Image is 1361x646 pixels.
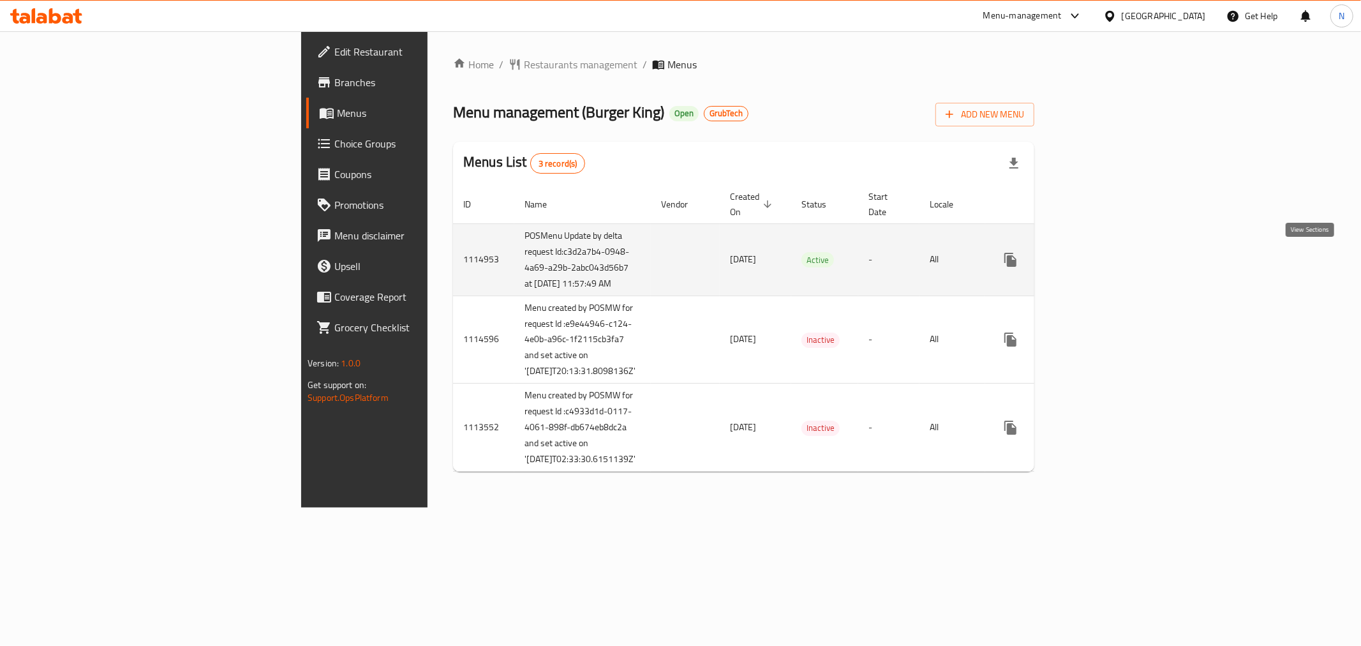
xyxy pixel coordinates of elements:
span: Coverage Report [334,289,518,304]
span: Branches [334,75,518,90]
div: Open [669,106,699,121]
table: enhanced table [453,185,1128,472]
button: Change Status [1026,412,1057,443]
button: more [995,244,1026,275]
span: Edit Restaurant [334,44,518,59]
span: Menus [337,105,518,121]
a: Coverage Report [306,282,528,312]
div: Menu-management [983,8,1062,24]
a: Support.OpsPlatform [308,389,389,406]
span: Restaurants management [524,57,637,72]
div: Active [801,252,834,267]
li: / [643,57,647,72]
span: Created On [730,189,776,220]
div: Inactive [801,421,840,436]
td: - [858,296,919,384]
span: N [1339,9,1344,23]
span: Locale [930,197,970,212]
th: Actions [985,185,1128,224]
a: Choice Groups [306,128,528,159]
td: Menu created by POSMW for request Id :e9e44946-c124-4e0b-a96c-1f2115cb3fa7 and set active on '[DA... [514,296,651,384]
td: All [919,223,985,296]
a: Restaurants management [509,57,637,72]
button: more [995,412,1026,443]
a: Menu disclaimer [306,220,528,251]
span: Status [801,197,843,212]
button: more [995,324,1026,355]
td: - [858,223,919,296]
span: [DATE] [730,251,756,267]
button: Change Status [1026,244,1057,275]
a: Promotions [306,190,528,220]
span: Promotions [334,197,518,213]
span: Choice Groups [334,136,518,151]
span: Start Date [868,189,904,220]
nav: breadcrumb [453,57,1034,72]
button: Add New Menu [935,103,1034,126]
td: - [858,384,919,472]
td: All [919,296,985,384]
span: Active [801,253,834,267]
td: POSMenu Update by delta request Id:c3d2a7b4-0948-4a69-a29b-2abc043d56b7 at [DATE] 11:57:49 AM [514,223,651,296]
span: Menu disclaimer [334,228,518,243]
span: Vendor [661,197,704,212]
span: 3 record(s) [531,158,585,170]
a: Menus [306,98,528,128]
div: Total records count [530,153,586,174]
div: Export file [999,148,1029,179]
span: Inactive [801,421,840,435]
div: [GEOGRAPHIC_DATA] [1122,9,1206,23]
span: Name [524,197,563,212]
h2: Menus List [463,153,585,174]
td: All [919,384,985,472]
a: Upsell [306,251,528,282]
span: Menus [667,57,697,72]
a: Grocery Checklist [306,312,528,343]
span: Coupons [334,167,518,182]
span: [DATE] [730,419,756,435]
span: Open [669,108,699,119]
span: Version: [308,355,339,372]
td: Menu created by POSMW for request Id :c4933d1d-0117-4061-898f-db674eb8dc2a and set active on '[DA... [514,384,651,472]
span: [DATE] [730,331,756,347]
span: Inactive [801,333,840,347]
a: Edit Restaurant [306,36,528,67]
a: Branches [306,67,528,98]
span: GrubTech [704,108,748,119]
a: Coupons [306,159,528,190]
span: 1.0.0 [341,355,361,372]
button: Change Status [1026,324,1057,355]
span: Get support on: [308,377,366,393]
span: Upsell [334,259,518,274]
div: Inactive [801,333,840,348]
span: ID [463,197,487,212]
span: Add New Menu [946,107,1024,123]
span: Menu management ( Burger King ) [453,98,664,126]
span: Grocery Checklist [334,320,518,335]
